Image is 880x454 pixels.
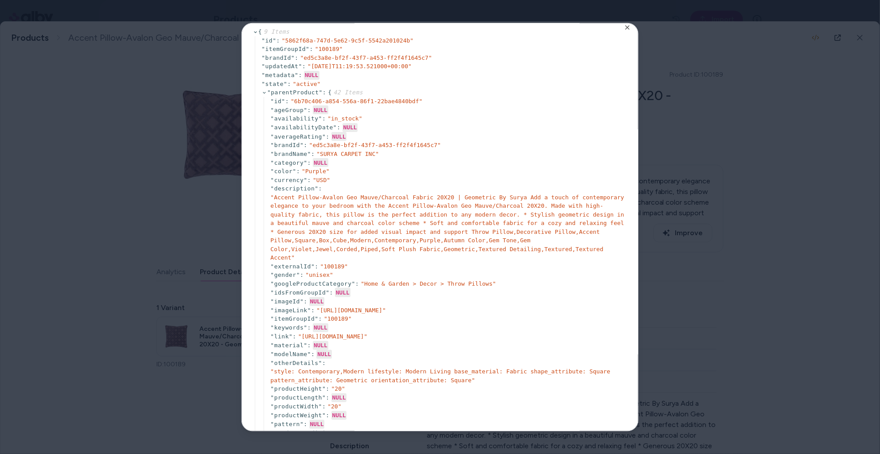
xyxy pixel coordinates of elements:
span: " ed5c3a8e-bf2f-43f7-a453-ff2f4f1645c7 " [309,142,441,148]
span: " gender " [270,272,300,278]
span: " itemGroupId " [270,315,318,322]
span: " material " [270,341,307,348]
span: " brandId " [261,54,295,61]
div: : [322,402,326,411]
span: " 100189 " [324,315,352,322]
span: " 5862f68a-747d-5e62-9c5f-5542a201024b " [282,37,413,43]
span: " averageRating " [270,133,326,140]
span: " metadata " [261,71,298,78]
span: " keywords " [270,324,307,331]
div: : [296,167,300,176]
div: : [287,79,291,88]
span: " availability " [270,115,322,122]
span: " ageGroup " [270,106,307,113]
div: NULL [304,70,319,79]
div: : [285,97,289,105]
span: " category " [270,159,307,166]
span: " Home & Garden > Decor > Throw Pillows " [361,280,496,287]
span: " [URL][DOMAIN_NAME] " [316,307,386,313]
span: " imageLink " [270,307,311,313]
span: 9 Items [262,28,289,35]
div: : [326,132,329,141]
div: : [295,53,298,62]
span: " style: Contemporary,Modern lifestyle: Modern Living base_material: Fabric shape_attribute: Squa... [270,368,610,384]
span: " 6b70c406-a854-556a-86f1-22bae4840bdf " [291,97,422,104]
div: : [308,175,311,184]
div: : [311,349,315,358]
span: " productHeight " [270,385,326,392]
div: NULL [309,419,325,428]
span: " [DATE]T11:19:53.521000+00:00 " [308,62,412,69]
span: " parentProduct " [267,89,323,95]
span: " ed5c3a8e-bf2f-43f7-a453-ff2f4f1645c7 " [300,54,432,61]
span: " 20 " [327,403,341,409]
span: " 100189 " [320,263,348,269]
span: " 100189 " [315,45,343,52]
div: : [304,297,307,306]
span: " Purple " [302,168,330,175]
span: " link " [270,333,292,339]
span: " externalId " [270,263,315,269]
div: : [326,384,329,393]
div: NULL [335,288,350,297]
div: : [304,420,307,429]
span: " googleProductCategory " [270,280,355,287]
div: NULL [331,393,347,402]
span: " id " [261,37,276,43]
span: " Accent Pillow-Avalon Geo Mauve/Charcoal Fabric 20X20 | Geometric By Surya Add a touch of contem... [270,194,624,261]
span: " color " [270,168,296,175]
div: : [322,358,326,367]
div: NULL [313,158,328,167]
div: : [308,323,311,332]
span: " productLength " [270,394,326,401]
div: NULL [309,297,325,306]
div: : [319,184,322,193]
span: " productWidth " [270,403,322,409]
div: : [298,70,302,79]
span: " itemGroupId " [261,45,309,52]
div: : [326,411,329,419]
div: NULL [316,349,332,358]
span: " otherDetails " [270,359,322,366]
div: NULL [343,123,358,132]
div: : [355,279,359,288]
span: " currency " [270,176,307,183]
div: : [292,332,296,341]
div: : [330,288,333,297]
div: NULL [331,132,347,140]
span: " imageId " [270,298,304,304]
div: NULL [313,341,328,349]
div: NULL [331,411,347,419]
div: : [304,141,307,150]
div: : [276,36,280,45]
span: " SURYA CARPET INC " [316,150,379,157]
div: : [337,428,340,437]
div: : [337,123,340,132]
span: " new " [343,429,360,436]
div: : [322,114,326,123]
div: : [302,62,306,70]
div: : [311,306,315,314]
span: { [328,89,363,95]
span: " idsFromGroupId " [270,289,329,295]
span: " [URL][DOMAIN_NAME] " [298,333,368,339]
span: " USD " [313,176,330,183]
div: : [323,88,326,97]
div: NULL [313,323,328,332]
div: : [311,149,315,158]
span: " availabilityDate " [270,124,337,131]
div: : [315,262,318,271]
span: " active " [293,80,321,87]
div: : [326,393,329,402]
span: { [258,28,290,35]
div: : [319,314,322,323]
span: " in_stock " [327,115,362,122]
span: " productCondition " [270,429,337,436]
span: " brandId " [270,142,304,148]
span: " description " [270,185,318,192]
span: " brandName " [270,150,311,157]
span: " pattern " [270,421,304,427]
div: : [308,158,311,167]
span: " updatedAt " [261,62,302,69]
span: " unisex " [305,272,333,278]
